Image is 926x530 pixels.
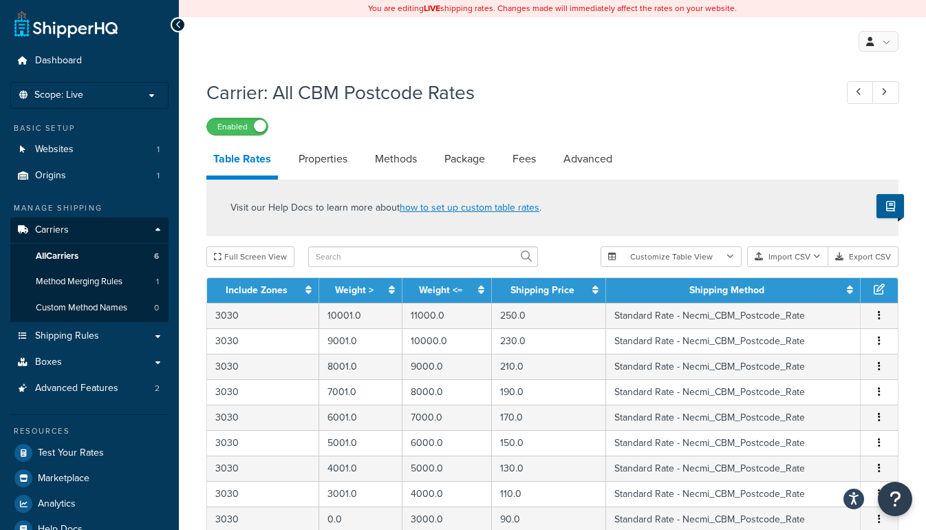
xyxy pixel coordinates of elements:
td: 210.0 [492,354,606,379]
a: Origins1 [10,163,169,189]
a: Method Merging Rules1 [10,269,169,295]
span: 1 [156,276,159,288]
div: Manage Shipping [10,202,169,214]
td: 4001.0 [319,456,402,481]
td: Standard Rate - Necmi_CBM_Postcode_Rate [606,456,861,481]
span: 0 [154,302,159,314]
td: 5000.0 [402,456,492,481]
td: Standard Rate - Necmi_CBM_Postcode_Rate [606,354,861,379]
td: 5001.0 [319,430,402,456]
td: Standard Rate - Necmi_CBM_Postcode_Rate [606,430,861,456]
a: Shipping Method [689,283,764,297]
li: Custom Method Names [10,295,169,321]
p: Visit our Help Docs to learn more about . [230,200,541,215]
span: Test Your Rates [38,447,104,459]
li: Dashboard [10,48,169,74]
input: Search [308,246,538,267]
td: 3030 [207,379,319,405]
td: Standard Rate - Necmi_CBM_Postcode_Rate [606,379,861,405]
td: 6000.0 [402,430,492,456]
a: Table Rates [206,142,278,180]
span: All Carriers [36,251,78,262]
a: Advanced [557,142,619,176]
td: 7001.0 [319,379,402,405]
h1: Carrier: All CBM Postcode Rates [206,79,821,106]
button: Full Screen View [206,246,294,267]
a: Websites1 [10,137,169,162]
a: how to set up custom table rates [400,200,539,215]
td: 130.0 [492,456,606,481]
li: Origins [10,163,169,189]
a: Methods [368,142,424,176]
a: Next Record [872,81,899,104]
a: Fees [506,142,543,176]
li: Websites [10,137,169,162]
span: 6 [154,251,159,262]
span: Scope: Live [34,89,83,101]
td: 10001.0 [319,303,402,328]
td: Standard Rate - Necmi_CBM_Postcode_Rate [606,328,861,354]
span: Method Merging Rules [36,276,122,288]
td: 250.0 [492,303,606,328]
span: Carriers [35,224,69,236]
a: Weight > [335,283,374,297]
td: 4000.0 [402,481,492,507]
span: Advanced Features [35,383,118,394]
a: Boxes [10,350,169,375]
td: 8001.0 [319,354,402,379]
li: Carriers [10,218,169,322]
td: 170.0 [492,405,606,430]
td: 7000.0 [402,405,492,430]
td: 3001.0 [319,481,402,507]
button: Import CSV [747,246,828,267]
a: Package [438,142,492,176]
label: Enabled [207,118,268,135]
a: Weight <= [419,283,462,297]
span: Websites [35,144,74,156]
li: Method Merging Rules [10,269,169,295]
div: Basic Setup [10,123,169,134]
td: 3030 [207,430,319,456]
td: 6001.0 [319,405,402,430]
a: Marketplace [10,466,169,491]
a: Properties [292,142,354,176]
div: Resources [10,425,169,437]
span: Dashboard [35,55,82,67]
td: 3030 [207,405,319,430]
td: 3030 [207,303,319,328]
td: 11000.0 [402,303,492,328]
a: Carriers [10,218,169,243]
a: Analytics [10,491,169,516]
a: Include Zones [226,283,288,297]
a: Test Your Rates [10,441,169,465]
a: Shipping Rules [10,324,169,349]
a: Custom Method Names0 [10,295,169,321]
button: Customize Table View [601,246,742,267]
span: Boxes [35,357,62,368]
a: Shipping Price [510,283,574,297]
td: Standard Rate - Necmi_CBM_Postcode_Rate [606,405,861,430]
td: 3030 [207,328,319,354]
span: 2 [155,383,160,394]
span: Marketplace [38,473,89,485]
span: 1 [157,144,160,156]
button: Show Help Docs [876,194,904,218]
span: 1 [157,170,160,182]
td: 9000.0 [402,354,492,379]
td: 190.0 [492,379,606,405]
b: LIVE [424,2,440,14]
td: 9001.0 [319,328,402,354]
button: Open Resource Center [878,482,912,516]
span: Custom Method Names [36,302,127,314]
td: 230.0 [492,328,606,354]
td: 3030 [207,481,319,507]
td: 3030 [207,354,319,379]
a: AllCarriers6 [10,244,169,269]
span: Shipping Rules [35,330,99,342]
td: 110.0 [492,481,606,507]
